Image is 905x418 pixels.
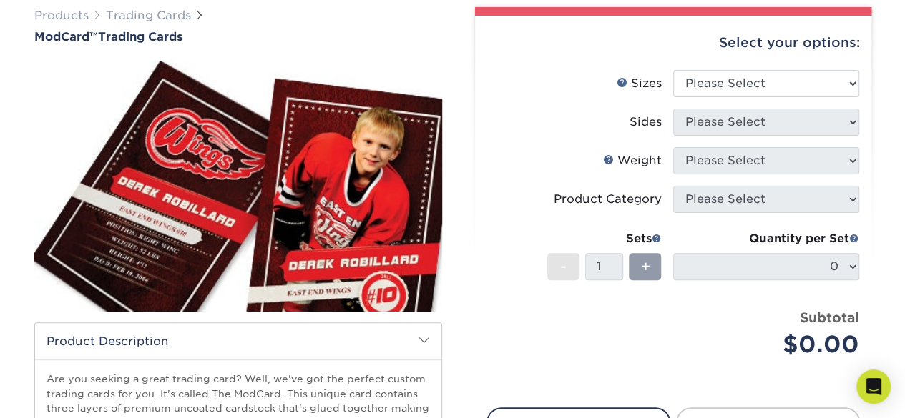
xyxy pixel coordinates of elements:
a: Trading Cards [106,9,191,22]
span: ModCard™ [34,30,98,44]
strong: Subtotal [800,309,859,325]
a: Products [34,9,89,22]
div: Quantity per Set [673,230,859,247]
span: + [640,256,650,277]
div: Sides [630,114,662,131]
img: ModCard™ 01 [34,45,442,327]
a: ModCard™Trading Cards [34,30,442,44]
div: Sets [547,230,662,247]
div: $0.00 [684,327,859,362]
div: Select your options: [486,16,860,70]
div: Weight [603,152,662,169]
div: Product Category [554,191,662,208]
div: Open Intercom Messenger [856,369,891,404]
div: Sizes [617,75,662,92]
h2: Product Description [35,323,441,359]
h1: Trading Cards [34,30,442,44]
span: - [560,256,567,277]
